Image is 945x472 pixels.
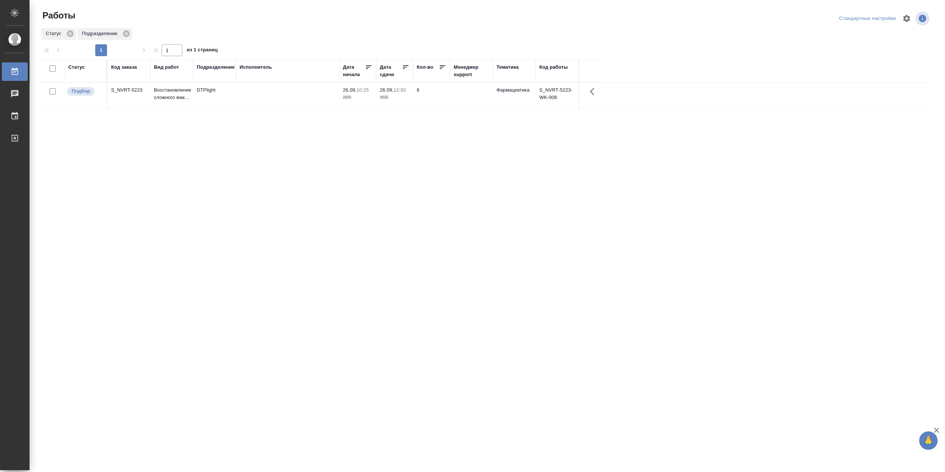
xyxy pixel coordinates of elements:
div: Тематика [496,64,519,71]
div: Исполнитель [240,64,272,71]
div: Вид работ [154,64,179,71]
td: DTPlight [193,83,236,109]
span: Посмотреть информацию [915,11,931,25]
span: из 1 страниц [187,45,218,56]
span: Настроить таблицу [898,10,915,27]
div: Менеджер support [454,64,489,78]
div: Подразделение [197,64,235,71]
p: Подбор [72,88,90,95]
div: S_NVRT-5223 [111,86,147,94]
p: 26.09, [380,87,394,93]
div: Подразделение [78,28,132,40]
p: Подразделение [82,30,120,37]
div: Статус [41,28,76,40]
button: 🙏 [919,431,938,450]
div: Можно подбирать исполнителей [66,86,103,96]
button: Здесь прячутся важные кнопки [585,83,603,100]
p: 2025 [343,94,372,101]
div: Дата начала [343,64,365,78]
p: 2025 [380,94,409,101]
div: Код работы [539,64,568,71]
div: split button [837,13,898,24]
div: Дата сдачи [380,64,402,78]
td: 6 [413,83,450,109]
p: 10:25 [357,87,369,93]
div: Код заказа [111,64,137,71]
p: 12:30 [394,87,406,93]
p: 26.09, [343,87,357,93]
p: Восстановление сложного мак... [154,86,189,101]
span: 🙏 [922,433,935,448]
div: Статус [68,64,85,71]
p: Статус [46,30,64,37]
td: S_NVRT-5223-WK-008 [536,83,578,109]
p: Фармацевтика [496,86,532,94]
div: Кол-во [417,64,433,71]
span: Работы [41,10,75,21]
